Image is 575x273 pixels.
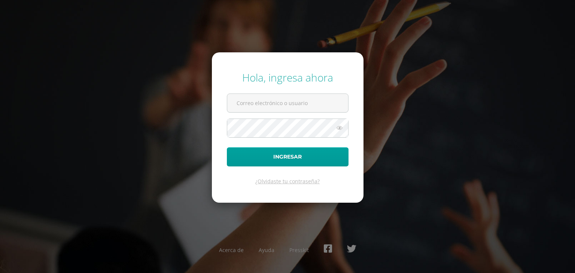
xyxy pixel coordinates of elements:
button: Ingresar [227,147,349,166]
input: Correo electrónico o usuario [227,94,348,112]
a: Acerca de [219,246,244,254]
a: ¿Olvidaste tu contraseña? [255,178,320,185]
div: Hola, ingresa ahora [227,70,349,85]
a: Presskit [289,246,309,254]
a: Ayuda [259,246,274,254]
